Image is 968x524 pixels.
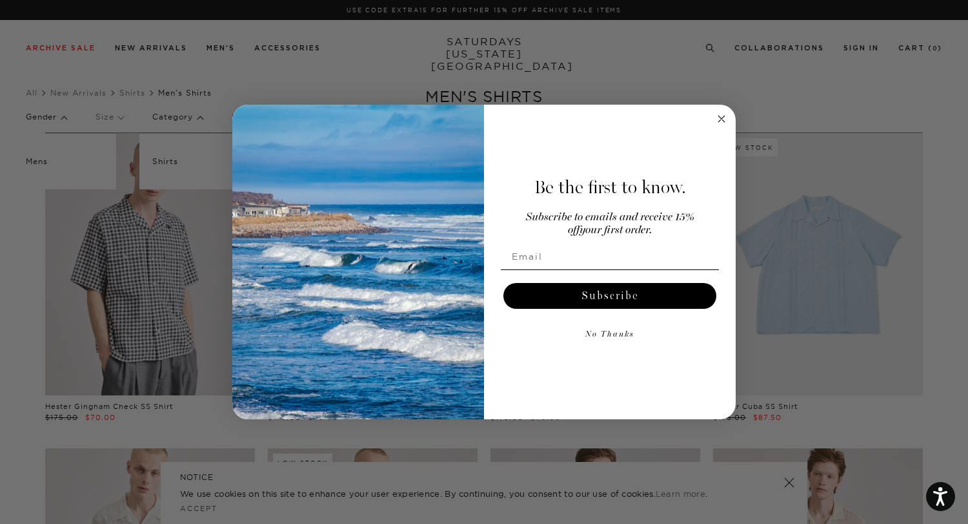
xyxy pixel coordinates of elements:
[714,111,729,127] button: Close dialog
[501,269,719,270] img: underline
[232,105,484,420] img: 125c788d-000d-4f3e-b05a-1b92b2a23ec9.jpeg
[580,225,652,236] span: your first order.
[503,283,716,309] button: Subscribe
[568,225,580,236] span: off
[526,212,694,223] span: Subscribe to emails and receive 15%
[501,244,719,269] input: Email
[534,176,686,198] span: Be the first to know.
[501,322,719,348] button: No Thanks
